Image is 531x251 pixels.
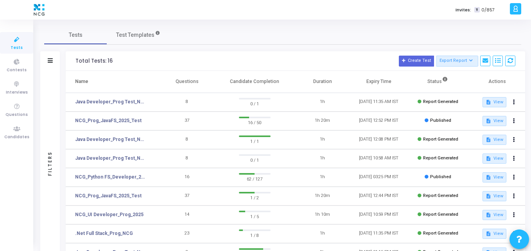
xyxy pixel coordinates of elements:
button: View [483,191,506,201]
span: Test Templates [116,31,154,39]
th: Expiry Time [351,71,407,93]
img: logo [32,2,47,18]
span: Tests [69,31,83,39]
mat-icon: description [486,212,491,218]
span: Report Generated [423,155,458,161]
td: [DATE] 10:58 AM IST [351,149,407,168]
td: [DATE] 10:59 PM IST [351,206,407,224]
span: 1 / 1 [239,137,271,145]
th: Actions [469,71,525,93]
td: 23 [159,224,215,243]
span: 16 / 50 [239,118,271,126]
td: 1h 20m [294,112,351,130]
button: Export Report [436,56,478,67]
span: Questions [5,112,28,118]
span: Contests [7,67,27,74]
span: Published [430,118,451,123]
label: Invites: [456,7,471,13]
mat-icon: description [486,231,491,237]
button: View [483,116,506,126]
mat-icon: description [486,193,491,199]
th: Questions [159,71,215,93]
mat-icon: description [486,137,491,143]
a: Java Developer_Prog Test_NCG [75,98,147,105]
a: Java Developer_Prog Test_NCG [75,155,147,162]
td: 37 [159,187,215,206]
span: 1 / 8 [239,231,271,239]
span: Report Generated [423,212,458,217]
td: 1h [294,224,351,243]
td: [DATE] 11:35 PM IST [351,224,407,243]
span: T [474,7,479,13]
a: NCG_UI Developer_Prog_2025 [75,211,144,218]
td: 8 [159,130,215,149]
a: NCG_Prog_JavaFS_2025_Test [75,192,142,199]
button: View [483,229,506,239]
td: [DATE] 11:35 AM IST [351,93,407,112]
th: Name [66,71,159,93]
div: Filters [47,120,54,206]
td: 8 [159,149,215,168]
a: NCG_Prog_JavaFS_2025_Test [75,117,142,124]
span: Tests [11,45,23,51]
span: 1 / 2 [239,193,271,201]
button: View [483,210,506,220]
button: View [483,172,506,182]
span: 0 / 1 [239,99,271,107]
span: Report Generated [423,193,458,198]
td: [DATE] 03:25 PM IST [351,168,407,187]
td: [DATE] 12:52 PM IST [351,112,407,130]
span: 1 / 5 [239,212,271,220]
td: 1h [294,130,351,149]
button: View [483,153,506,164]
mat-icon: description [486,156,491,161]
button: View [483,97,506,107]
td: 1h 10m [294,206,351,224]
td: 1h [294,93,351,112]
td: 1h 20m [294,187,351,206]
span: Report Generated [423,137,458,142]
span: Report Generated [423,231,458,236]
th: Candidate Completion [215,71,294,93]
td: 14 [159,206,215,224]
span: Interviews [6,89,28,96]
div: Total Tests: 16 [75,58,113,64]
button: Create Test [399,56,434,67]
td: 16 [159,168,215,187]
a: NCG_Python FS_Developer_2025 [75,173,147,181]
mat-icon: description [486,175,491,180]
td: 37 [159,112,215,130]
a: .Net Full Stack_Prog_NCG [75,230,133,237]
span: 62 / 127 [239,175,271,182]
td: [DATE] 12:44 PM IST [351,187,407,206]
th: Status [407,71,469,93]
span: 0 / 1 [239,156,271,164]
span: Published [430,174,451,179]
td: 1h [294,149,351,168]
span: Candidates [4,134,29,141]
span: 0/857 [481,7,495,13]
td: 8 [159,93,215,112]
a: Java Developer_Prog Test_NCG [75,136,147,143]
td: [DATE] 12:08 PM IST [351,130,407,149]
span: Report Generated [423,99,458,104]
td: 1h [294,168,351,187]
mat-icon: description [486,118,491,124]
mat-icon: description [486,99,491,105]
th: Duration [294,71,351,93]
button: View [483,135,506,145]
